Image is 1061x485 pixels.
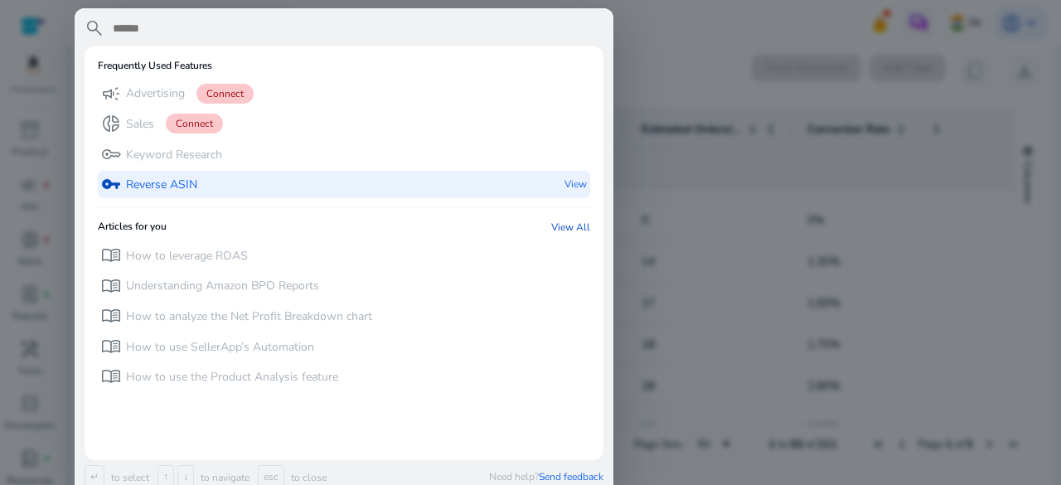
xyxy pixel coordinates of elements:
[101,276,121,296] span: menu_book
[126,116,154,133] p: Sales
[126,278,319,294] p: Understanding Amazon BPO Reports
[98,221,167,234] h6: Articles for you
[166,114,223,133] span: Connect
[564,171,587,198] p: View
[126,85,185,102] p: Advertising
[489,470,603,483] p: Need help?
[108,471,149,484] p: to select
[101,84,121,104] span: campaign
[101,306,121,326] span: menu_book
[126,248,248,264] p: How to leverage ROAS
[101,245,121,265] span: menu_book
[196,84,254,104] span: Connect
[85,18,104,38] span: search
[551,221,590,234] a: View All
[126,308,372,325] p: How to analyze the Net Profit Breakdown chart
[98,60,212,71] h6: Frequently Used Features
[126,147,222,163] p: Keyword Research
[539,470,603,483] span: Send feedback
[101,366,121,386] span: menu_book
[126,369,338,386] p: How to use the Product Analysis feature
[126,339,314,356] p: How to use SellerApp’s Automation
[288,471,327,484] p: to close
[126,177,197,193] p: Reverse ASIN
[101,174,121,194] span: vpn_key
[101,114,121,133] span: donut_small
[101,337,121,356] span: menu_book
[101,144,121,164] span: key
[197,471,250,484] p: to navigate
